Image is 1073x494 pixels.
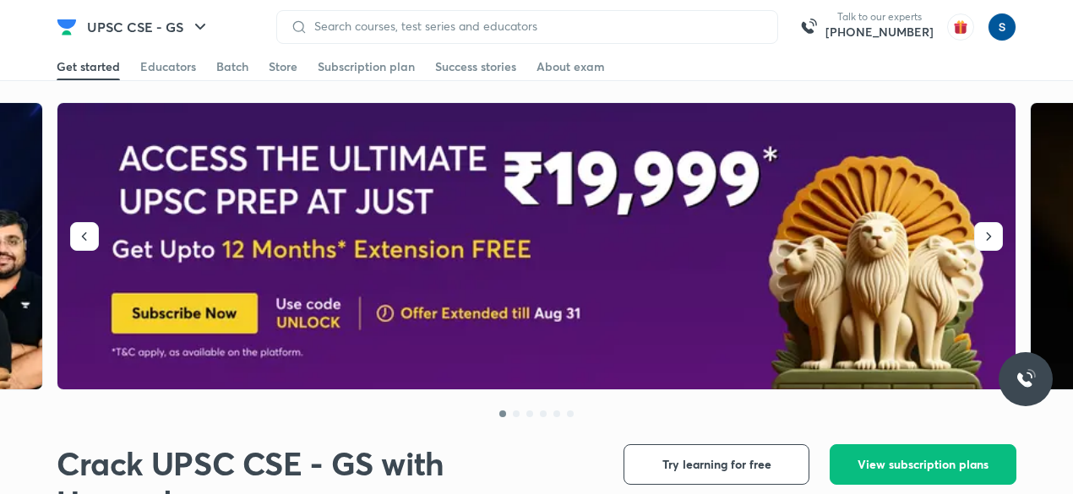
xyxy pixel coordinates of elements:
img: Company Logo [57,17,77,37]
div: Get started [57,58,120,75]
img: call-us [792,10,825,44]
div: Subscription plan [318,58,415,75]
button: Try learning for free [624,444,809,485]
span: Try learning for free [662,456,771,473]
div: Batch [216,58,248,75]
a: Success stories [435,53,516,80]
a: Get started [57,53,120,80]
div: Educators [140,58,196,75]
div: Success stories [435,58,516,75]
p: Talk to our experts [825,10,934,24]
a: Educators [140,53,196,80]
button: UPSC CSE - GS [77,10,221,44]
a: About exam [536,53,605,80]
a: [PHONE_NUMBER] [825,24,934,41]
img: ttu [1016,369,1036,389]
a: Batch [216,53,248,80]
a: Subscription plan [318,53,415,80]
div: About exam [536,58,605,75]
img: simran kumari [988,13,1016,41]
button: View subscription plans [830,444,1016,485]
span: View subscription plans [858,456,989,473]
div: Store [269,58,297,75]
img: avatar [947,14,974,41]
a: Store [269,53,297,80]
input: Search courses, test series and educators [308,19,764,33]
